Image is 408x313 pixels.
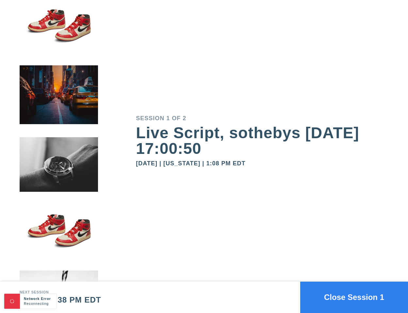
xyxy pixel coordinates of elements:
div: Reconnecting [24,301,53,306]
img: small [20,206,98,272]
img: small [20,2,98,67]
div: Network Error [24,296,53,301]
img: small [20,139,98,206]
img: small [20,67,98,139]
div: Live Script, sothebys [DATE] 17:00:50 [136,125,388,156]
div: [DATE] 1:38 PM EDT [20,296,101,304]
div: Session 1 of 2 [136,115,388,121]
button: Close Session 1 [300,282,408,313]
div: Next session [20,291,101,294]
div: [DATE] | [US_STATE] | 1:08 PM EDT [136,160,388,166]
